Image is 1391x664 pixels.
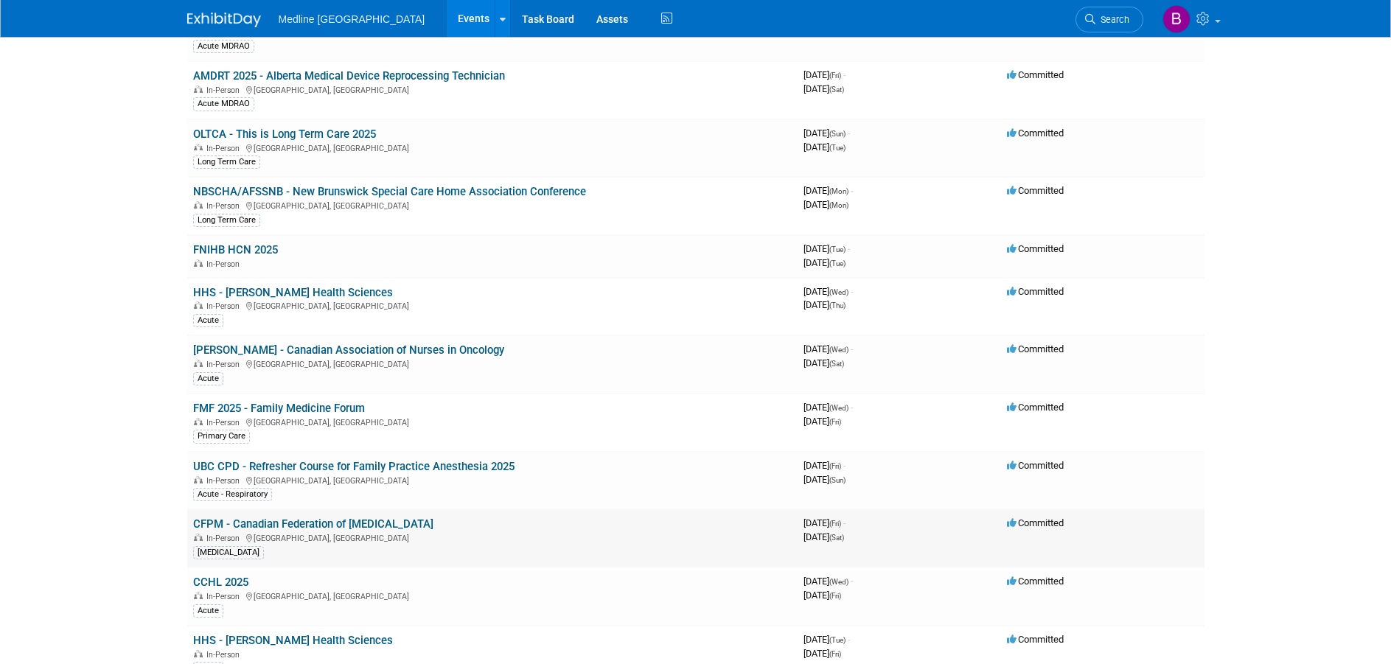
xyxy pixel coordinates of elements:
[193,590,792,601] div: [GEOGRAPHIC_DATA], [GEOGRAPHIC_DATA]
[193,604,223,618] div: Acute
[851,343,853,354] span: -
[803,127,850,139] span: [DATE]
[193,546,264,559] div: [MEDICAL_DATA]
[803,416,841,427] span: [DATE]
[829,534,844,542] span: (Sat)
[194,476,203,483] img: In-Person Event
[194,301,203,309] img: In-Person Event
[829,404,848,412] span: (Wed)
[803,460,846,471] span: [DATE]
[193,286,393,299] a: HHS - [PERSON_NAME] Health Sciences
[1007,576,1064,587] span: Committed
[194,85,203,93] img: In-Person Event
[193,127,376,141] a: OLTCA - This is Long Term Care 2025
[829,462,841,470] span: (Fri)
[193,430,250,443] div: Primary Care
[1007,460,1064,471] span: Committed
[206,360,244,369] span: In-Person
[843,69,846,80] span: -
[843,460,846,471] span: -
[829,71,841,80] span: (Fri)
[193,243,278,256] a: FNIHB HCN 2025
[206,592,244,601] span: In-Person
[193,531,792,543] div: [GEOGRAPHIC_DATA], [GEOGRAPHIC_DATA]
[206,301,244,311] span: In-Person
[194,144,203,151] img: In-Person Event
[803,286,853,297] span: [DATE]
[803,243,850,254] span: [DATE]
[279,13,425,25] span: Medline [GEOGRAPHIC_DATA]
[193,517,433,531] a: CFPM - Canadian Federation of [MEDICAL_DATA]
[851,286,853,297] span: -
[193,460,515,473] a: UBC CPD - Refresher Course for Family Practice Anesthesia 2025
[1007,402,1064,413] span: Committed
[829,259,846,268] span: (Tue)
[803,141,846,153] span: [DATE]
[848,634,850,645] span: -
[194,259,203,267] img: In-Person Event
[1007,343,1064,354] span: Committed
[1007,634,1064,645] span: Committed
[829,592,841,600] span: (Fri)
[206,144,244,153] span: In-Person
[193,416,792,427] div: [GEOGRAPHIC_DATA], [GEOGRAPHIC_DATA]
[206,650,244,660] span: In-Person
[829,476,846,484] span: (Sun)
[193,402,365,415] a: FMF 2025 - Family Medicine Forum
[193,314,223,327] div: Acute
[194,418,203,425] img: In-Person Event
[843,517,846,528] span: -
[1007,185,1064,196] span: Committed
[193,40,254,53] div: Acute MDRAO
[851,576,853,587] span: -
[193,576,248,589] a: CCHL 2025
[206,476,244,486] span: In-Person
[1007,69,1064,80] span: Committed
[193,214,260,227] div: Long Term Care
[803,648,841,659] span: [DATE]
[803,185,853,196] span: [DATE]
[803,576,853,587] span: [DATE]
[194,534,203,541] img: In-Person Event
[193,634,393,647] a: HHS - [PERSON_NAME] Health Sciences
[829,130,846,138] span: (Sun)
[803,634,850,645] span: [DATE]
[1076,7,1143,32] a: Search
[193,155,260,169] div: Long Term Care
[829,650,841,658] span: (Fri)
[193,199,792,211] div: [GEOGRAPHIC_DATA], [GEOGRAPHIC_DATA]
[193,97,254,111] div: Acute MDRAO
[193,141,792,153] div: [GEOGRAPHIC_DATA], [GEOGRAPHIC_DATA]
[193,299,792,311] div: [GEOGRAPHIC_DATA], [GEOGRAPHIC_DATA]
[848,127,850,139] span: -
[803,199,848,210] span: [DATE]
[803,590,841,601] span: [DATE]
[194,592,203,599] img: In-Person Event
[829,360,844,368] span: (Sat)
[829,245,846,254] span: (Tue)
[829,578,848,586] span: (Wed)
[193,69,505,83] a: AMDRT 2025 - Alberta Medical Device Reprocessing Technician
[803,299,846,310] span: [DATE]
[187,13,261,27] img: ExhibitDay
[829,144,846,152] span: (Tue)
[193,83,792,95] div: [GEOGRAPHIC_DATA], [GEOGRAPHIC_DATA]
[829,288,848,296] span: (Wed)
[193,372,223,385] div: Acute
[803,83,844,94] span: [DATE]
[803,69,846,80] span: [DATE]
[206,85,244,95] span: In-Person
[829,418,841,426] span: (Fri)
[803,474,846,485] span: [DATE]
[1162,5,1190,33] img: Brad Imhoff
[829,636,846,644] span: (Tue)
[1007,243,1064,254] span: Committed
[206,259,244,269] span: In-Person
[193,185,586,198] a: NBSCHA/AFSSNB - New Brunswick Special Care Home Association Conference
[829,187,848,195] span: (Mon)
[1007,286,1064,297] span: Committed
[829,301,846,310] span: (Thu)
[803,531,844,542] span: [DATE]
[803,517,846,528] span: [DATE]
[803,357,844,368] span: [DATE]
